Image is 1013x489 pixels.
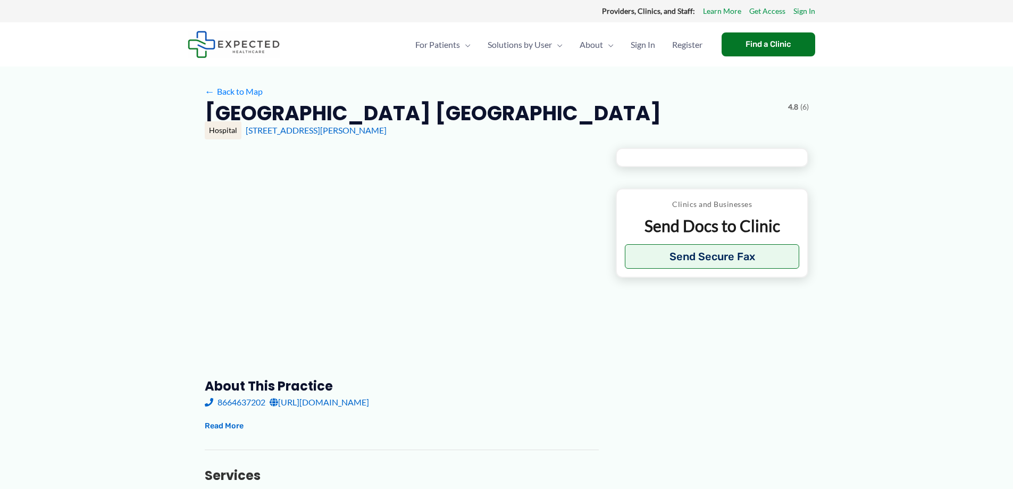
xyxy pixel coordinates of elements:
a: [STREET_ADDRESS][PERSON_NAME] [246,125,387,135]
span: Menu Toggle [552,26,563,63]
span: About [580,26,603,63]
span: Solutions by User [488,26,552,63]
button: Send Secure Fax [625,244,800,269]
span: Sign In [631,26,655,63]
a: ←Back to Map [205,84,263,100]
a: Solutions by UserMenu Toggle [479,26,571,63]
span: (6) [800,100,809,114]
div: Hospital [205,121,241,139]
span: For Patients [415,26,460,63]
button: Read More [205,420,244,433]
nav: Primary Site Navigation [407,26,711,63]
span: ← [205,86,215,96]
a: Sign In [622,26,664,63]
p: Send Docs to Clinic [625,216,800,236]
h3: About this practice [205,378,599,394]
a: Get Access [749,4,785,18]
a: 8664637202 [205,394,265,410]
a: Sign In [793,4,815,18]
h3: Services [205,467,599,484]
span: Register [672,26,702,63]
img: Expected Healthcare Logo - side, dark font, small [188,31,280,58]
a: AboutMenu Toggle [571,26,622,63]
a: For PatientsMenu Toggle [407,26,479,63]
a: Register [664,26,711,63]
span: Menu Toggle [603,26,614,63]
a: [URL][DOMAIN_NAME] [270,394,369,410]
a: Find a Clinic [722,32,815,56]
strong: Providers, Clinics, and Staff: [602,6,695,15]
span: Menu Toggle [460,26,471,63]
a: Learn More [703,4,741,18]
h2: [GEOGRAPHIC_DATA] [GEOGRAPHIC_DATA] [205,100,661,126]
p: Clinics and Businesses [625,197,800,211]
span: 4.8 [788,100,798,114]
